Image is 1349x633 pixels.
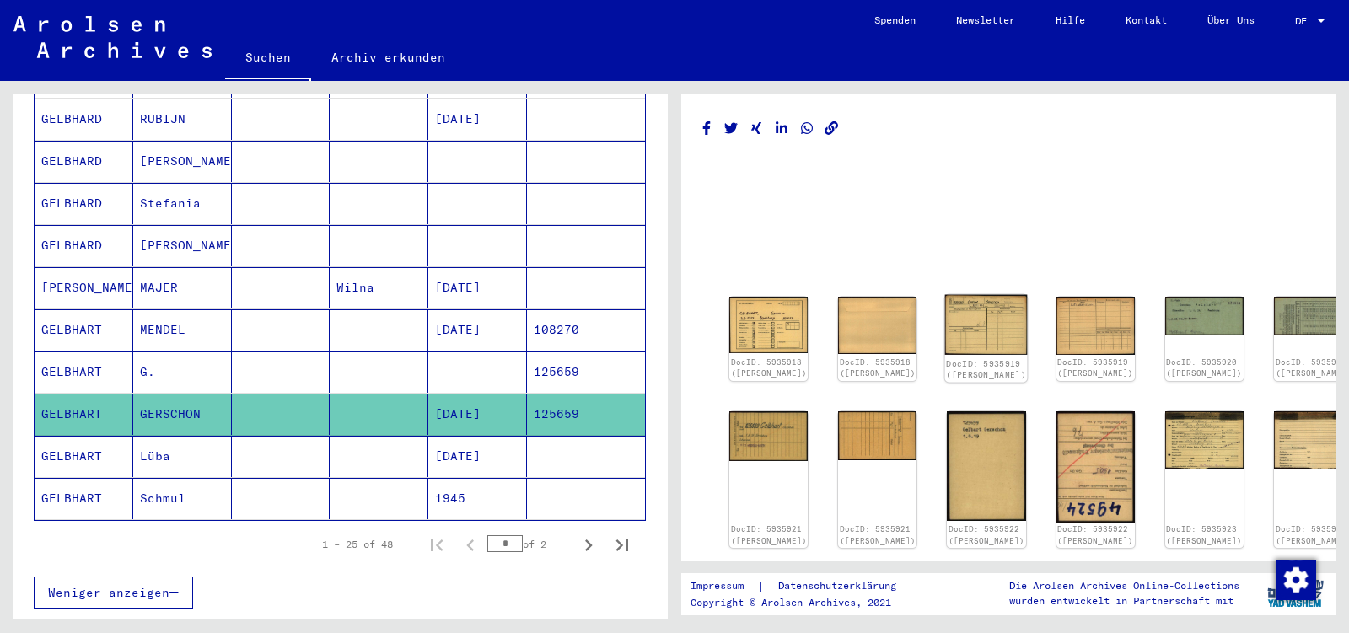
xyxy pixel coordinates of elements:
img: 001.jpg [947,411,1025,522]
button: First page [420,528,454,561]
mat-cell: Wilna [330,267,428,308]
mat-cell: GELBHARD [35,141,133,182]
mat-cell: GERSCHON [133,394,232,435]
a: DocID: 5935921 ([PERSON_NAME]) [731,524,807,545]
mat-cell: GELBHART [35,351,133,393]
a: DocID: 5935919 ([PERSON_NAME]) [1057,357,1133,378]
a: DocID: 5935918 ([PERSON_NAME]) [731,357,807,378]
mat-cell: 125659 [527,394,645,435]
mat-cell: GELBHARD [35,183,133,224]
button: Weniger anzeigen [34,577,193,609]
mat-cell: [DATE] [428,99,527,140]
mat-cell: GELBHART [35,436,133,477]
button: Share on Facebook [698,118,716,139]
img: 002.jpg [1056,297,1135,355]
button: Copy link [823,118,841,139]
a: Datenschutzerklärung [765,577,916,595]
mat-cell: Schmul [133,478,232,519]
mat-cell: MENDEL [133,309,232,351]
div: of 2 [487,536,572,552]
p: wurden entwickelt in Partnerschaft mit [1009,593,1239,609]
mat-cell: 108270 [527,309,645,351]
mat-cell: GELBHART [35,478,133,519]
img: 002.jpg [1056,411,1135,523]
mat-cell: [DATE] [428,309,527,351]
mat-cell: MAJER [133,267,232,308]
p: Die Arolsen Archives Online-Collections [1009,578,1239,593]
img: 002.jpg [838,297,916,354]
a: DocID: 5935919 ([PERSON_NAME]) [947,358,1027,380]
img: 001.jpg [729,297,808,353]
button: Share on Twitter [723,118,740,139]
img: Arolsen_neg.svg [13,16,212,58]
mat-cell: GELBHART [35,309,133,351]
img: 001.jpg [729,411,808,461]
button: Share on Xing [748,118,766,139]
span: DE [1295,15,1314,27]
a: DocID: 5935922 ([PERSON_NAME]) [1057,524,1133,545]
mat-cell: [DATE] [428,394,527,435]
img: yv_logo.png [1264,572,1327,614]
button: Last page [605,528,639,561]
button: Share on WhatsApp [798,118,816,139]
img: 001.jpg [1165,411,1244,470]
mat-cell: [PERSON_NAME] [133,225,232,266]
mat-cell: Stefania [133,183,232,224]
mat-cell: GELBHARD [35,225,133,266]
img: 001.jpg [945,295,1028,356]
a: DocID: 5935922 ([PERSON_NAME]) [949,524,1024,545]
button: Share on LinkedIn [773,118,791,139]
mat-cell: 125659 [527,351,645,393]
a: DocID: 5935918 ([PERSON_NAME]) [840,357,916,378]
button: Next page [572,528,605,561]
a: DocID: 5935923 ([PERSON_NAME]) [1166,524,1242,545]
mat-cell: Lüba [133,436,232,477]
mat-cell: [PERSON_NAME] [133,141,232,182]
mat-cell: [DATE] [428,436,527,477]
mat-cell: GELBHARD [35,99,133,140]
a: Impressum [691,577,757,595]
div: | [691,577,916,595]
p: Copyright © Arolsen Archives, 2021 [691,595,916,610]
img: 002.jpg [838,411,916,461]
span: Weniger anzeigen [48,585,169,600]
mat-cell: [PERSON_NAME] [35,267,133,308]
a: DocID: 5935920 ([PERSON_NAME]) [1166,357,1242,378]
button: Previous page [454,528,487,561]
mat-cell: 1945 [428,478,527,519]
img: Zustimmung ändern [1276,560,1316,600]
mat-cell: GELBHART [35,394,133,435]
mat-cell: RUBIJN [133,99,232,140]
mat-cell: G. [133,351,232,393]
div: 1 – 25 of 48 [322,537,393,552]
a: Suchen [225,37,311,81]
a: Archiv erkunden [311,37,465,78]
a: DocID: 5935921 ([PERSON_NAME]) [840,524,916,545]
img: 001.jpg [1165,297,1244,335]
mat-cell: [DATE] [428,267,527,308]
